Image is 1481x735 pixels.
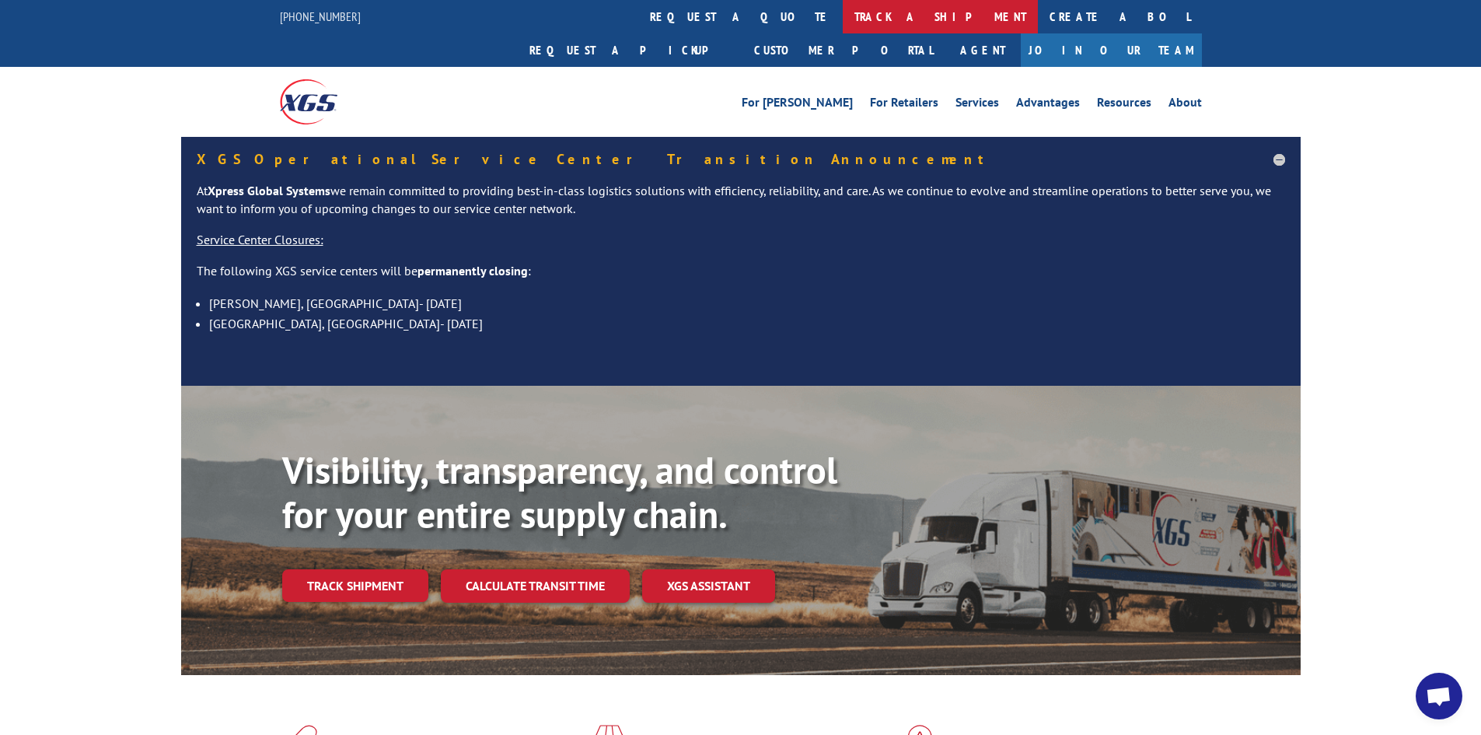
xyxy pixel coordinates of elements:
a: Advantages [1016,96,1080,114]
a: Resources [1097,96,1151,114]
b: Visibility, transparency, and control for your entire supply chain. [282,446,837,539]
p: At we remain committed to providing best-in-class logistics solutions with efficiency, reliabilit... [197,182,1285,232]
a: Request a pickup [518,33,742,67]
a: Agent [945,33,1021,67]
strong: Xpress Global Systems [208,183,330,198]
a: Services [955,96,999,114]
li: [GEOGRAPHIC_DATA], [GEOGRAPHIC_DATA]- [DATE] [209,313,1285,334]
li: [PERSON_NAME], [GEOGRAPHIC_DATA]- [DATE] [209,293,1285,313]
a: Join Our Team [1021,33,1202,67]
h5: XGS Operational Service Center Transition Announcement [197,152,1285,166]
strong: permanently closing [417,263,528,278]
a: For Retailers [870,96,938,114]
a: About [1168,96,1202,114]
a: Track shipment [282,569,428,602]
u: Service Center Closures: [197,232,323,247]
a: Open chat [1416,673,1462,719]
a: For [PERSON_NAME] [742,96,853,114]
p: The following XGS service centers will be : [197,262,1285,293]
a: Customer Portal [742,33,945,67]
a: [PHONE_NUMBER] [280,9,361,24]
a: Calculate transit time [441,569,630,603]
a: XGS ASSISTANT [642,569,775,603]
